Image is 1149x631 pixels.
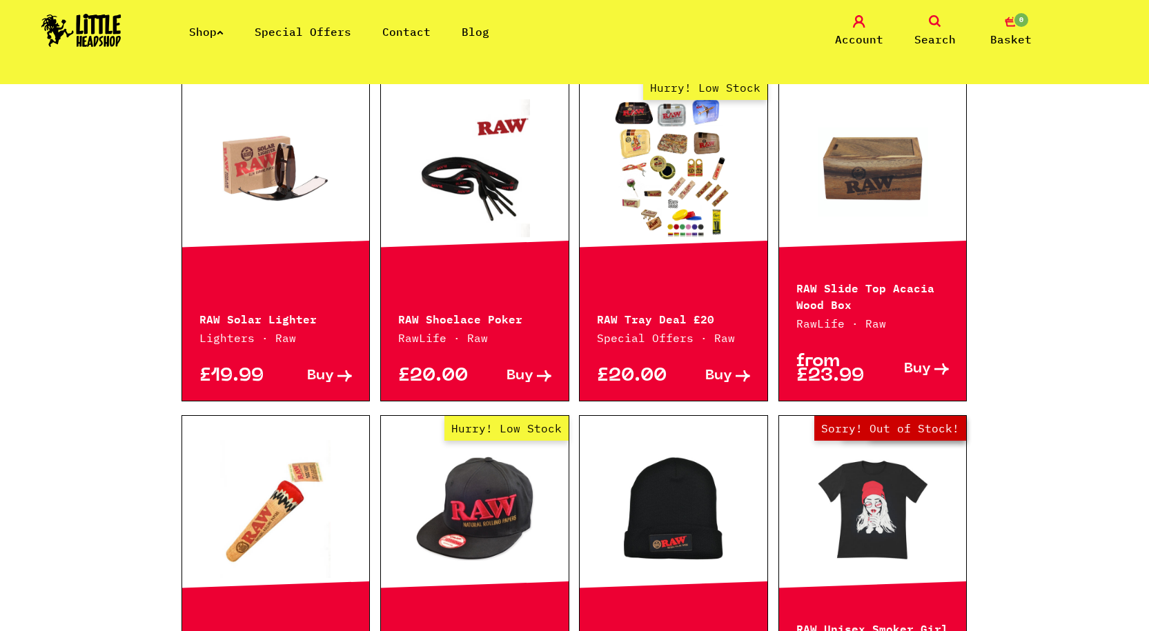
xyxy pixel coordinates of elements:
a: Hurry! Low Stock [381,440,569,578]
p: £20.00 [597,369,674,383]
span: Hurry! Low Stock [444,416,569,441]
a: Hurry! Low Stock [580,99,767,237]
a: Contact [382,25,431,39]
span: Account [835,31,883,48]
span: Buy [307,369,334,383]
p: RAW Shoelace Poker [398,310,551,326]
a: Search [901,15,970,48]
span: 0 [1013,12,1030,28]
span: Buy [904,362,931,377]
p: Special Offers · Raw [597,330,750,346]
span: Search [914,31,956,48]
p: Lighters · Raw [199,330,353,346]
span: Sorry! Out of Stock! [814,416,966,441]
a: Buy [475,369,551,383]
a: Buy [275,369,352,383]
span: Buy [705,369,732,383]
a: Special Offers [255,25,351,39]
p: £20.00 [398,369,475,383]
a: Buy [873,354,950,383]
a: Shop [189,25,224,39]
p: from £23.99 [796,354,873,383]
a: Out of Stock Hurry! Low Stock Sorry! Out of Stock! [779,440,967,578]
p: £19.99 [199,369,276,383]
span: Basket [990,31,1032,48]
p: RawLife · Raw [398,330,551,346]
p: RAW Tray Deal £20 [597,310,750,326]
p: RawLife · Raw [796,315,950,332]
a: Buy [674,369,750,383]
span: Hurry! Low Stock [643,75,767,100]
a: Blog [462,25,489,39]
a: 0 Basket [976,15,1045,48]
img: Little Head Shop Logo [41,14,121,47]
p: RAW Solar Lighter [199,310,353,326]
span: Buy [507,369,533,383]
p: RAW Slide Top Acacia Wood Box [796,279,950,312]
